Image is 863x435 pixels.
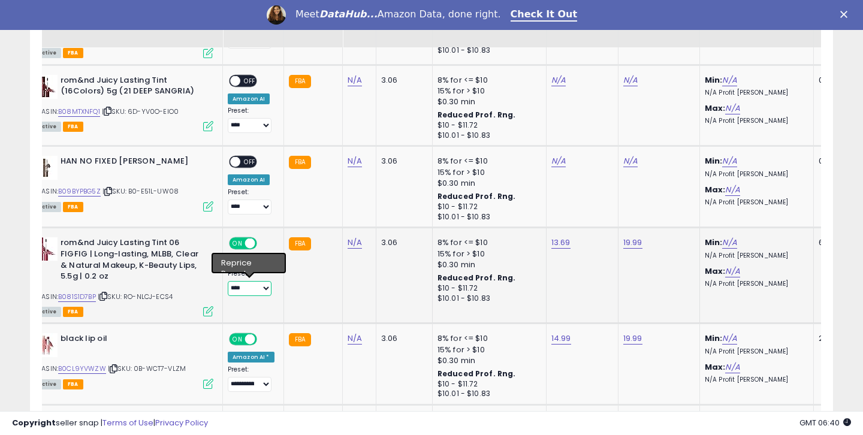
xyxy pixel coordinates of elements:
div: $0.30 min [437,355,537,366]
a: N/A [725,265,740,277]
div: $10.01 - $10.83 [437,389,537,399]
a: N/A [623,74,638,86]
div: $10.01 - $10.83 [437,212,537,222]
b: Min: [705,155,723,167]
a: B08MTXNFQ1 [58,107,100,117]
div: 2 [819,333,856,344]
b: Min: [705,237,723,248]
a: 19.99 [623,237,642,249]
a: N/A [348,333,362,345]
b: Max: [705,184,726,195]
span: All listings currently available for purchase on Amazon [34,379,61,389]
p: N/A Profit [PERSON_NAME] [705,89,804,97]
div: $10 - $11.72 [437,120,537,131]
span: FBA [63,379,83,389]
a: 13.69 [551,237,571,249]
b: HAN NO FIXED [PERSON_NAME] [61,156,206,170]
b: Max: [705,265,726,277]
div: Preset: [228,107,274,134]
div: $0.30 min [437,96,537,107]
a: N/A [722,333,737,345]
img: Profile image for Georgie [267,5,286,25]
b: Reduced Prof. Rng. [437,368,516,379]
div: 15% for > $10 [437,249,537,259]
div: Preset: [228,365,274,392]
div: Amazon AI [228,256,270,267]
div: ASIN: [34,333,213,388]
span: | SKU: RO-NLCJ-ECS4 [98,292,173,301]
b: Max: [705,361,726,373]
div: 8% for <= $10 [437,237,537,248]
span: OFF [240,157,259,167]
div: seller snap | | [12,418,208,429]
div: $0.30 min [437,259,537,270]
b: Min: [705,74,723,86]
b: Min: [705,333,723,344]
b: Max: [705,102,726,114]
a: N/A [722,155,737,167]
a: B081S1D7BP [58,292,96,302]
span: | SKU: 0B-WCT7-VLZM [108,364,186,373]
b: Reduced Prof. Rng. [437,110,516,120]
a: 14.99 [551,333,571,345]
div: Amazon AI * [228,352,274,362]
div: 8% for <= $10 [437,156,537,167]
small: FBA [289,75,311,88]
p: N/A Profit [PERSON_NAME] [705,170,804,179]
div: $0.30 min [437,178,537,189]
div: Meet Amazon Data, done right. [295,8,501,20]
span: OFF [240,75,259,86]
p: N/A Profit [PERSON_NAME] [705,252,804,260]
div: $10.01 - $10.83 [437,131,537,141]
p: N/A Profit [PERSON_NAME] [705,348,804,356]
div: ASIN: [34,156,213,210]
span: FBA [63,202,83,212]
span: All listings currently available for purchase on Amazon [34,48,61,58]
a: Check It Out [511,8,578,22]
span: OFF [255,238,274,249]
b: black lip oil [61,333,206,348]
span: All listings currently available for purchase on Amazon [34,307,61,317]
span: ON [230,238,245,249]
div: 3.06 [381,156,423,167]
div: 15% for > $10 [437,167,537,178]
div: $10 - $11.72 [437,202,537,212]
div: 15% for > $10 [437,86,537,96]
div: $10 - $11.72 [437,379,537,389]
b: Reduced Prof. Rng. [437,191,516,201]
i: DataHub... [319,8,378,20]
b: rom&nd Juicy Lasting Tint 06 FIGFIG | Long-lasting, MLBB, Clear & Natural Makeup, K-Beauty Lips, ... [61,237,206,285]
div: 15% for > $10 [437,345,537,355]
a: 19.99 [623,333,642,345]
b: rom&nd Juicy Lasting Tint (16Colors) 5g (21 DEEP SANGRIA) [61,75,206,100]
span: ON [230,334,245,345]
small: FBA [289,333,311,346]
div: Amazon AI [228,93,270,104]
div: Close [840,11,852,18]
div: Amazon AI [228,174,270,185]
div: 3.06 [381,75,423,86]
a: N/A [551,74,566,86]
a: Privacy Policy [155,417,208,428]
div: Preset: [228,188,274,215]
span: FBA [63,307,83,317]
div: Preset: [228,270,274,297]
span: FBA [63,122,83,132]
p: N/A Profit [PERSON_NAME] [705,280,804,288]
a: N/A [623,155,638,167]
div: $10 - $11.72 [437,283,537,294]
small: FBA [289,156,311,169]
span: OFF [255,334,274,345]
a: N/A [551,155,566,167]
span: | SKU: B0-E51L-UW08 [102,186,179,196]
div: 8% for <= $10 [437,75,537,86]
div: ASIN: [34,75,213,131]
p: N/A Profit [PERSON_NAME] [705,198,804,207]
div: 3.06 [381,237,423,248]
span: FBA [63,48,83,58]
div: 3.06 [381,333,423,344]
a: N/A [725,361,740,373]
a: Terms of Use [102,417,153,428]
div: 6 [819,237,856,248]
div: 0 [819,75,856,86]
